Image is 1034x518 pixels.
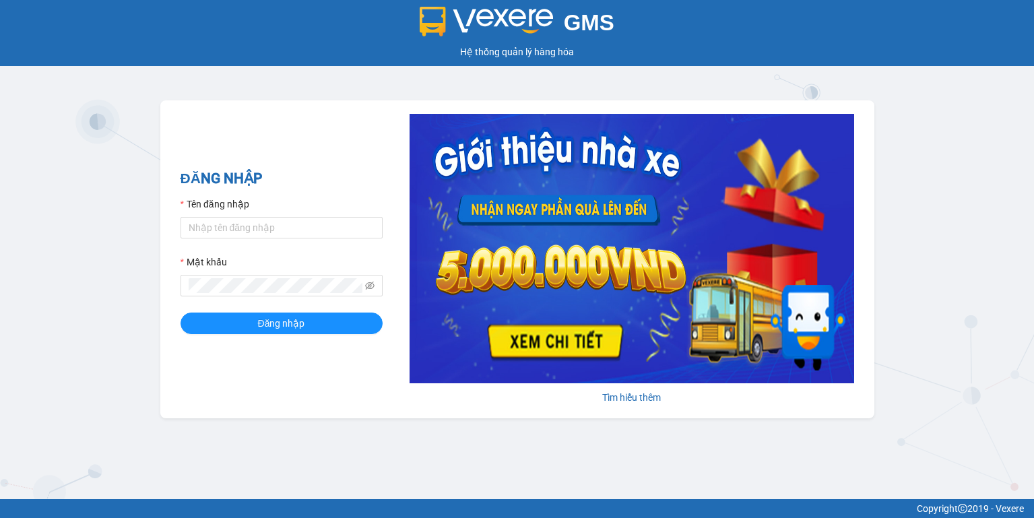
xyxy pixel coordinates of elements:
img: logo 2 [420,7,553,36]
img: banner-0 [410,114,854,383]
div: Tìm hiểu thêm [410,390,854,405]
label: Tên đăng nhập [181,197,249,212]
span: eye-invisible [365,281,375,290]
a: GMS [420,20,614,31]
h2: ĐĂNG NHẬP [181,168,383,190]
span: copyright [958,504,967,513]
input: Mật khẩu [189,278,362,293]
span: GMS [564,10,614,35]
span: Đăng nhập [258,316,305,331]
label: Mật khẩu [181,255,227,269]
input: Tên đăng nhập [181,217,383,238]
div: Copyright 2019 - Vexere [10,501,1024,516]
div: Hệ thống quản lý hàng hóa [3,44,1031,59]
button: Đăng nhập [181,313,383,334]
